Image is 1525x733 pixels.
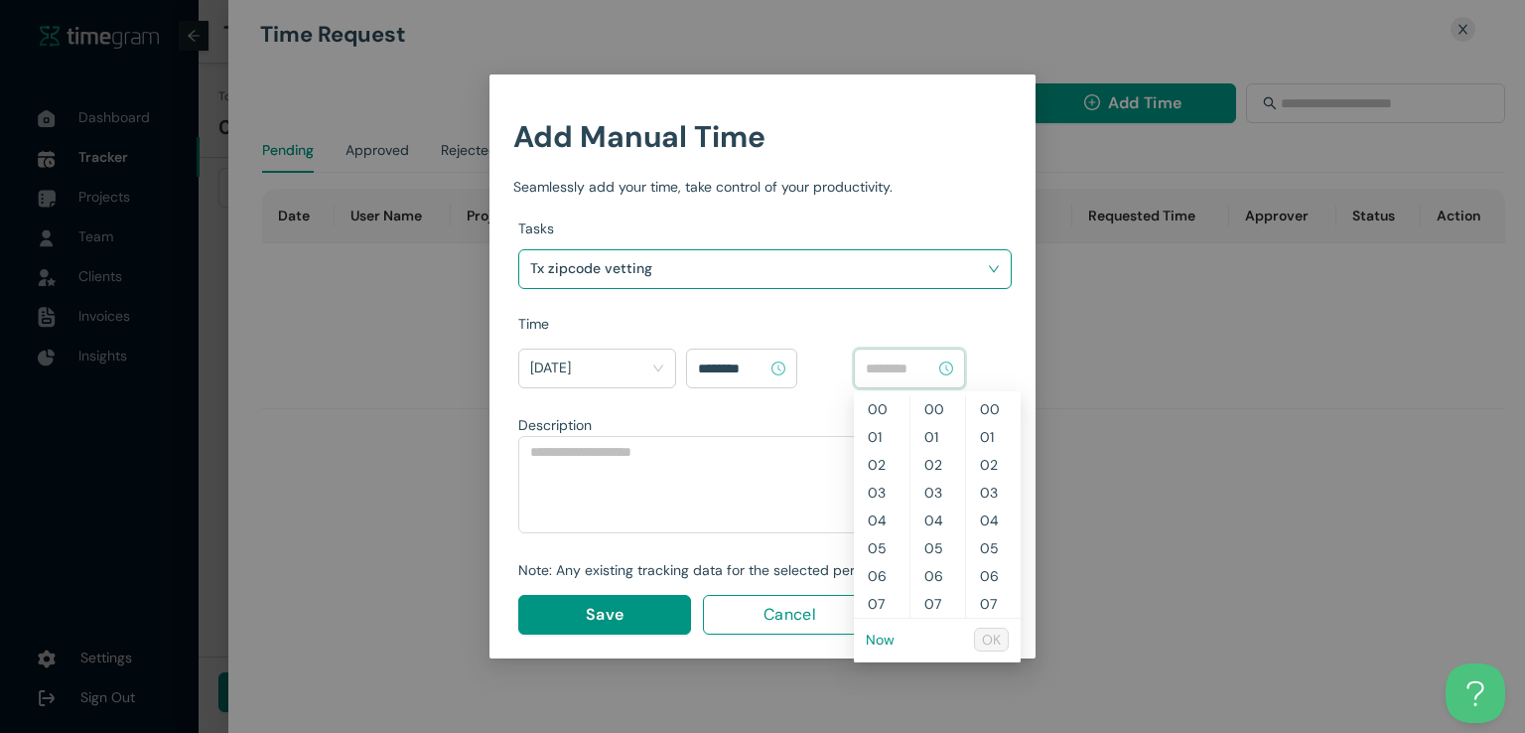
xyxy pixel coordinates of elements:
[966,590,1021,618] div: 07
[910,395,965,423] div: 00
[703,595,876,635] button: Cancel
[518,414,1004,436] div: Description
[966,451,1021,479] div: 02
[530,253,763,283] h1: Tx zipcode vetting
[866,631,895,649] a: Now
[513,176,1012,198] div: Seamlessly add your time, take control of your productivity.
[910,479,965,507] div: 03
[518,218,1012,239] div: Tasks
[966,395,1021,423] div: 00
[974,628,1009,652] button: OK
[910,507,965,534] div: 04
[966,479,1021,507] div: 03
[518,313,1012,335] div: Time
[966,423,1021,451] div: 01
[854,395,909,423] div: 00
[513,113,1012,160] h1: Add Manual Time
[910,590,965,618] div: 07
[854,451,909,479] div: 02
[910,423,965,451] div: 01
[854,423,909,451] div: 01
[530,353,664,384] span: Today
[586,602,624,627] span: Save
[518,595,691,635] button: Save
[966,534,1021,562] div: 05
[854,562,909,590] div: 06
[910,451,965,479] div: 02
[966,562,1021,590] div: 06
[910,562,965,590] div: 06
[854,507,909,534] div: 04
[854,479,909,507] div: 03
[854,590,909,618] div: 07
[763,602,816,627] span: Cancel
[910,534,965,562] div: 05
[966,507,1021,534] div: 04
[518,559,1004,581] div: Note: Any existing tracking data for the selected period will be overwritten
[854,534,909,562] div: 05
[1446,663,1505,723] iframe: Toggle Customer Support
